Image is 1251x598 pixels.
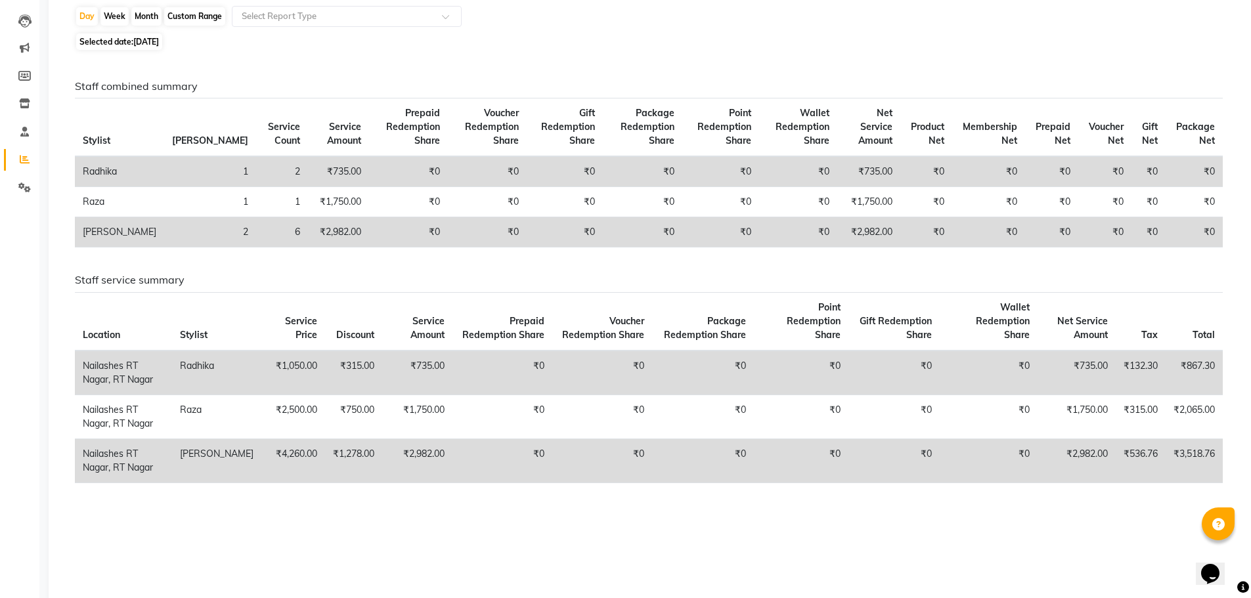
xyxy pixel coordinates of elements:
td: ₹0 [1131,156,1166,187]
td: Radhika [75,156,164,187]
td: ₹0 [1078,217,1131,247]
td: ₹2,982.00 [308,217,369,247]
td: ₹0 [848,351,940,395]
td: ₹0 [848,438,940,482]
td: ₹0 [754,395,848,438]
td: ₹1,278.00 [325,438,382,482]
span: Tax [1141,329,1158,341]
span: Product Net [911,121,944,146]
td: ₹0 [452,438,552,482]
span: Net Service Amount [1057,315,1108,341]
span: Voucher Net [1089,121,1124,146]
span: Package Redemption Share [621,107,674,146]
td: ₹0 [952,156,1025,187]
td: ₹735.00 [1038,351,1116,395]
span: Gift Redemption Share [860,315,932,341]
span: Package Net [1176,121,1215,146]
h6: Staff service summary [75,274,1223,286]
td: ₹0 [527,156,603,187]
td: ₹0 [369,156,448,187]
td: 2 [256,156,308,187]
td: ₹0 [900,187,952,217]
td: 1 [164,156,256,187]
td: ₹0 [1131,187,1166,217]
td: ₹0 [848,395,940,438]
td: ₹0 [448,156,527,187]
td: ₹4,260.00 [261,438,326,482]
div: Month [131,7,162,26]
td: ₹0 [682,217,759,247]
td: ₹0 [900,217,952,247]
td: ₹2,982.00 [837,217,901,247]
span: Discount [336,329,374,341]
td: ₹735.00 [382,351,452,395]
td: ₹0 [754,438,848,482]
td: ₹0 [940,395,1038,438]
span: Package Redemption Share [664,315,746,341]
span: [DATE] [133,37,159,47]
td: ₹1,750.00 [1038,395,1116,438]
span: Stylist [180,329,208,341]
td: ₹0 [1025,187,1078,217]
td: ₹315.00 [1116,395,1166,438]
td: ₹0 [940,438,1038,482]
td: [PERSON_NAME] [75,217,164,247]
span: Net Service Amount [858,107,892,146]
td: ₹0 [552,438,652,482]
td: ₹2,982.00 [1038,438,1116,482]
td: ₹0 [1025,156,1078,187]
span: Total [1193,329,1215,341]
td: 1 [164,187,256,217]
td: ₹0 [652,438,754,482]
span: Service Price [285,315,317,341]
td: ₹0 [448,187,527,217]
td: ₹0 [1166,156,1223,187]
td: ₹0 [527,217,603,247]
td: ₹0 [448,217,527,247]
td: ₹0 [552,395,652,438]
span: Selected date: [76,33,162,50]
span: Stylist [83,135,110,146]
td: ₹132.30 [1116,351,1166,395]
span: Point Redemption Share [697,107,751,146]
td: ₹750.00 [325,395,382,438]
span: Service Count [268,121,300,146]
td: 6 [256,217,308,247]
td: ₹1,750.00 [382,395,452,438]
td: ₹0 [1025,217,1078,247]
td: ₹0 [952,217,1025,247]
td: ₹0 [652,395,754,438]
td: ₹0 [1131,217,1166,247]
span: Location [83,329,120,341]
span: Membership Net [963,121,1017,146]
span: Service Amount [410,315,445,341]
td: ₹0 [754,351,848,395]
td: ₹0 [1078,156,1131,187]
td: ₹0 [940,351,1038,395]
td: ₹0 [1078,187,1131,217]
td: ₹0 [759,187,837,217]
td: ₹0 [900,156,952,187]
td: ₹2,065.00 [1166,395,1223,438]
td: ₹3,518.76 [1166,438,1223,482]
td: ₹0 [603,217,682,247]
td: ₹0 [682,156,759,187]
td: ₹0 [682,187,759,217]
td: Radhika [172,351,261,395]
div: Week [100,7,129,26]
td: Raza [172,395,261,438]
span: Voucher Redemption Share [562,315,644,341]
td: Raza [75,187,164,217]
td: ₹0 [369,217,448,247]
td: ₹735.00 [837,156,901,187]
td: ₹0 [603,156,682,187]
td: Nailashes RT Nagar, RT Nagar [75,438,172,482]
td: [PERSON_NAME] [172,438,261,482]
td: ₹2,500.00 [261,395,326,438]
span: Gift Net [1142,121,1158,146]
span: Service Amount [327,121,361,146]
span: Prepaid Net [1036,121,1070,146]
td: ₹0 [759,156,837,187]
span: Voucher Redemption Share [465,107,519,146]
td: ₹0 [452,351,552,395]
